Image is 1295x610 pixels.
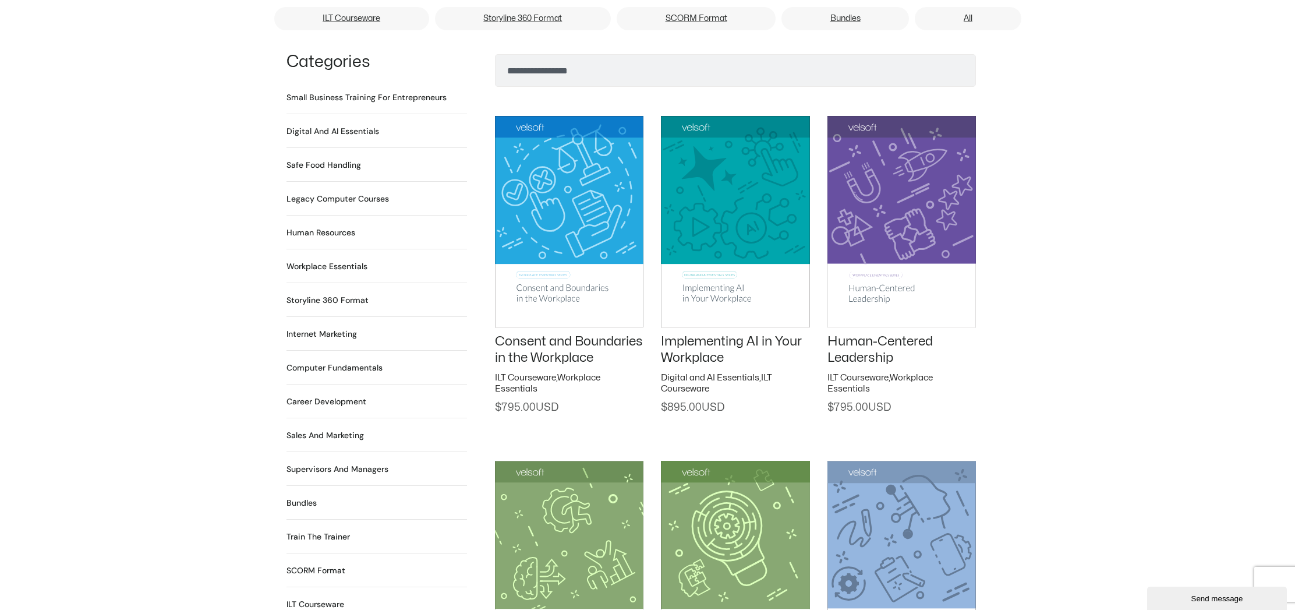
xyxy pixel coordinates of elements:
[495,335,643,365] a: Consent and Boundaries in the Workplace
[495,403,501,412] span: $
[286,429,364,442] h2: Sales and Marketing
[435,7,611,30] a: Storyline 360 Format
[286,193,389,205] a: Visit product category Legacy Computer Courses
[274,7,429,30] a: ILT Courseware
[495,373,556,382] a: ILT Courseware
[286,294,369,306] h2: Storyline 360 Format
[286,497,317,509] h2: Bundles
[827,373,889,382] a: ILT Courseware
[781,7,909,30] a: Bundles
[661,403,667,412] span: $
[827,403,834,412] span: $
[286,159,361,171] h2: Safe Food Handling
[286,294,369,306] a: Visit product category Storyline 360 Format
[661,372,809,395] h2: ,
[286,328,357,340] h2: Internet Marketing
[286,362,383,374] a: Visit product category Computer Fundamentals
[286,531,350,543] a: Visit product category Train the Trainer
[286,362,383,374] h2: Computer Fundamentals
[286,260,367,273] a: Visit product category Workplace Essentials
[286,531,350,543] h2: Train the Trainer
[286,463,388,475] a: Visit product category Supervisors and Managers
[286,396,366,408] a: Visit product category Career Development
[286,91,447,104] a: Visit product category Small Business Training for Entrepreneurs
[827,335,933,365] a: Human-Centered Leadership
[286,429,364,442] a: Visit product category Sales and Marketing
[661,335,802,365] a: Implementing AI in Your Workplace
[661,373,759,382] a: Digital and AI Essentials
[286,227,355,239] a: Visit product category Human Resources
[495,403,558,412] span: 795.00
[286,463,388,475] h2: Supervisors and Managers
[1147,584,1289,610] iframe: chat widget
[661,403,724,412] span: 895.00
[286,193,389,205] h2: Legacy Computer Courses
[274,7,1021,34] nav: Menu
[286,227,355,239] h2: Human Resources
[495,372,643,395] h2: ,
[286,125,379,137] a: Visit product category Digital and AI Essentials
[286,565,345,577] a: Visit product category SCORM Format
[286,54,467,70] h1: Categories
[286,328,357,340] a: Visit product category Internet Marketing
[617,7,776,30] a: SCORM Format
[286,260,367,273] h2: Workplace Essentials
[827,403,891,412] span: 795.00
[286,159,361,171] a: Visit product category Safe Food Handling
[286,125,379,137] h2: Digital and AI Essentials
[827,372,976,395] h2: ,
[286,91,447,104] h2: Small Business Training for Entrepreneurs
[286,565,345,577] h2: SCORM Format
[915,7,1021,30] a: All
[286,396,366,408] h2: Career Development
[286,497,317,509] a: Visit product category Bundles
